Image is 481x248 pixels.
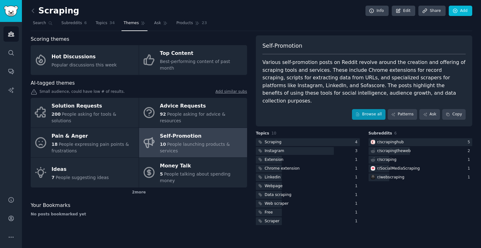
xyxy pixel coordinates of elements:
[139,128,247,158] a: Self-Promotion10People launching products & services
[377,166,420,171] div: r/ SocialMediaScraping
[468,175,472,180] div: 1
[152,18,170,31] a: Ask
[355,148,360,154] div: 3
[160,142,166,147] span: 10
[256,131,269,136] span: Topics
[160,142,230,153] span: People launching products & services
[355,219,360,224] div: 1
[265,157,283,163] div: Extension
[468,157,472,163] div: 1
[110,20,115,26] span: 34
[52,62,117,67] span: Popular discussions this week
[265,175,281,180] div: Linkedin
[31,18,55,31] a: Search
[355,201,360,207] div: 1
[160,171,163,177] span: 5
[369,173,473,181] a: webscrapingr/webscraping1
[93,18,117,31] a: Topics34
[174,18,209,31] a: Products23
[52,112,61,117] span: 200
[31,35,69,43] span: Scoring themes
[52,131,136,141] div: Pain & Anger
[31,212,247,217] div: No posts bookmarked yet
[369,138,473,146] a: scrapinghubr/scrapinghub5
[355,175,360,180] div: 1
[352,109,385,120] a: Browse all
[31,128,139,158] a: Pain & Anger18People expressing pain points & frustrations
[265,192,292,198] div: Data scraping
[139,158,247,187] a: Money Talk5People talking about spending money
[122,18,148,31] a: Themes
[52,175,55,180] span: 7
[256,165,360,172] a: Chrome extension1
[31,79,75,87] span: AI-tagged themes
[256,200,360,208] a: Web scraper1
[449,6,472,16] a: Add
[160,112,166,117] span: 92
[56,175,109,180] span: People suggesting ideas
[355,183,360,189] div: 1
[31,98,139,128] a: Solution Requests200People asking for tools & solutions
[394,131,397,135] span: 6
[369,147,473,155] a: r/scrapingtheweb2
[419,109,440,120] a: Ask
[52,164,109,174] div: Ideas
[377,148,411,154] div: r/ scrapingtheweb
[256,138,360,146] a: Scraping4
[256,147,360,155] a: Instagram3
[31,6,79,16] h2: Scraping
[265,210,273,215] div: Free
[262,59,466,105] div: Various self-promotion posts on Reddit revolve around the creation and offering of scraping tools...
[468,140,472,145] div: 5
[355,166,360,171] div: 1
[256,217,360,225] a: Scraper1
[369,156,473,164] a: r/scraping1
[256,191,360,199] a: Data scraping1
[4,6,18,17] img: GummySearch logo
[160,112,225,123] span: People asking for advice & resources
[31,158,139,187] a: Ideas7People suggesting ideas
[31,202,70,209] span: Your Bookmarks
[392,6,415,16] a: Edit
[154,20,161,26] span: Ask
[371,166,375,171] img: SocialMediaScraping
[442,109,466,120] button: Copy
[265,219,279,224] div: Scraper
[418,6,445,16] a: Share
[256,208,360,216] a: Free1
[265,166,300,171] div: Chrome extension
[160,59,230,71] span: Best-performing content of past month
[52,101,136,111] div: Solution Requests
[256,156,360,164] a: Extension1
[160,49,244,59] div: Top Content
[61,20,82,26] span: Subreddits
[52,112,116,123] span: People asking for tools & solutions
[160,101,244,111] div: Advice Requests
[139,98,247,128] a: Advice Requests92People asking for advice & resources
[265,183,282,189] div: Webpage
[355,210,360,215] div: 1
[377,175,405,180] div: r/ webscraping
[215,89,247,96] a: Add similar subs
[176,20,193,26] span: Products
[377,140,404,145] div: r/ scrapinghub
[160,131,244,141] div: Self-Promotion
[96,20,107,26] span: Topics
[377,157,397,163] div: r/ scraping
[365,6,389,16] a: Info
[262,42,302,50] span: Self-Promotion
[31,187,247,198] div: 2 more
[355,157,360,163] div: 1
[256,182,360,190] a: Webpage1
[139,45,247,75] a: Top ContentBest-performing content of past month
[160,171,230,183] span: People talking about spending money
[265,140,282,145] div: Scraping
[355,192,360,198] div: 1
[52,142,129,153] span: People expressing pain points & frustrations
[265,201,289,207] div: Web scraper
[468,166,472,171] div: 1
[84,20,87,26] span: 6
[59,18,89,31] a: Subreddits6
[388,109,417,120] a: Patterns
[124,20,139,26] span: Themes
